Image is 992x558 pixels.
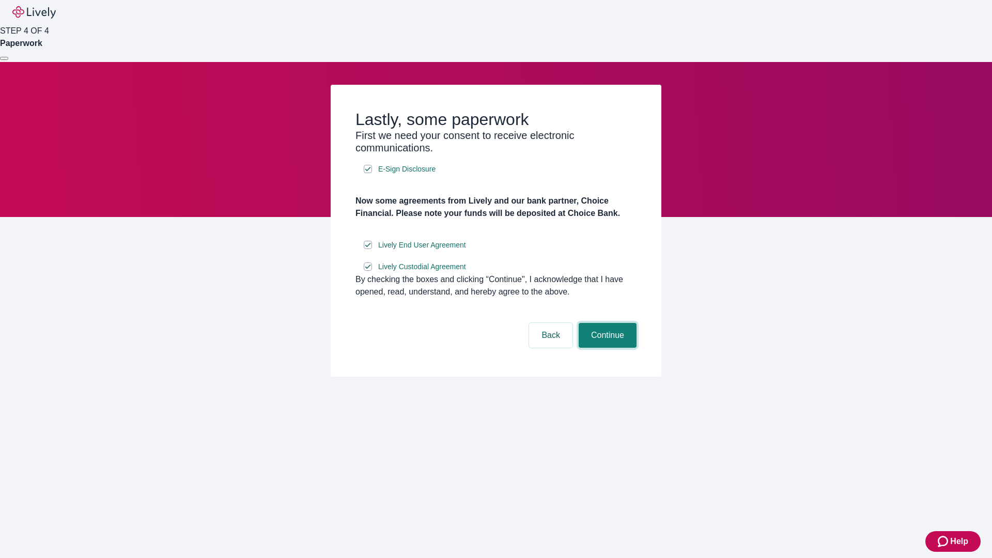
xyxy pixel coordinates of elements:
svg: Zendesk support icon [938,535,950,548]
button: Zendesk support iconHelp [925,531,981,552]
button: Continue [579,323,637,348]
h3: First we need your consent to receive electronic communications. [355,129,637,154]
a: e-sign disclosure document [376,239,468,252]
a: e-sign disclosure document [376,260,468,273]
div: By checking the boxes and clicking “Continue", I acknowledge that I have opened, read, understand... [355,273,637,298]
span: Help [950,535,968,548]
span: Lively Custodial Agreement [378,261,466,272]
img: Lively [12,6,56,19]
h2: Lastly, some paperwork [355,110,637,129]
span: Lively End User Agreement [378,240,466,251]
button: Back [529,323,572,348]
a: e-sign disclosure document [376,163,438,176]
h4: Now some agreements from Lively and our bank partner, Choice Financial. Please note your funds wi... [355,195,637,220]
span: E-Sign Disclosure [378,164,436,175]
